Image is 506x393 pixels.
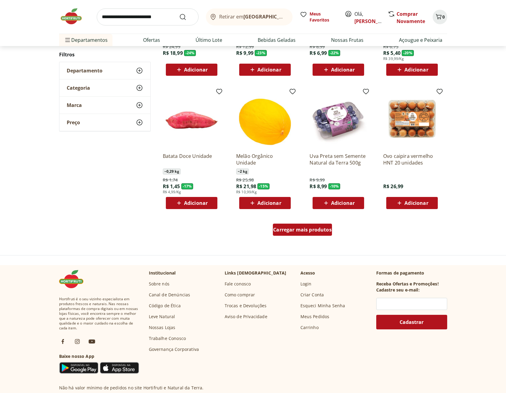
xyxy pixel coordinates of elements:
[163,190,181,195] span: R$ 4,99/Kg
[225,292,255,298] a: Como comprar
[225,314,267,320] a: Aviso de Privacidade
[400,320,424,325] span: Cadastrar
[67,85,90,91] span: Categoria
[149,314,175,320] a: Leve Natural
[163,90,220,148] img: Batata Doce Unidade
[257,183,270,189] span: - 15 %
[328,50,340,56] span: - 22 %
[354,18,394,25] a: [PERSON_NAME]
[163,168,181,175] span: ~ 0,29 kg
[273,224,332,238] a: Carregar mais produtos
[273,227,332,232] span: Carregar mais produtos
[310,153,367,166] a: Uva Preta sem Semente Natural da Terra 500g
[219,14,286,19] span: Retirar em
[59,338,66,345] img: fb
[59,97,150,114] button: Marca
[149,281,169,287] a: Sobre nós
[225,270,287,276] p: Links [DEMOGRAPHIC_DATA]
[163,50,183,56] span: R$ 18,99
[376,287,420,293] h3: Cadastre seu e-mail:
[166,197,217,209] button: Adicionar
[236,177,254,183] span: R$ 25,98
[236,183,256,190] span: R$ 21,98
[331,67,355,72] span: Adicionar
[236,90,294,148] img: Melão Orgânico Unidade
[236,168,249,175] span: ~ 2 kg
[236,153,294,166] a: Melão Orgânico Unidade
[310,50,327,56] span: R$ 6,99
[442,14,445,20] span: 0
[300,292,324,298] a: Criar Conta
[206,8,293,25] button: Retirar em[GEOGRAPHIC_DATA]/[GEOGRAPHIC_DATA]
[196,36,222,44] a: Último Lote
[59,353,139,359] h3: Baixe nosso App
[67,102,82,108] span: Marca
[149,270,176,276] p: Institucional
[179,13,194,21] button: Submit Search
[64,33,108,47] span: Departamentos
[163,153,220,166] a: Batata Doce Unidade
[310,11,337,23] span: Meus Favoritos
[163,183,180,190] span: R$ 1,45
[88,338,96,345] img: ytb
[383,50,400,56] span: R$ 5,40
[257,67,281,72] span: Adicionar
[404,201,428,205] span: Adicionar
[313,64,364,76] button: Adicionar
[383,44,398,50] span: R$ 6,75
[163,177,178,183] span: R$ 1,74
[255,50,267,56] span: - 23 %
[67,68,102,74] span: Departamento
[399,36,442,44] a: Açougue e Peixaria
[149,292,190,298] a: Canal de Denúncias
[97,8,199,25] input: search
[239,64,291,76] button: Adicionar
[313,197,364,209] button: Adicionar
[383,153,441,166] a: Ovo caipira vermelho HNT 20 unidades
[331,36,364,44] a: Nossas Frutas
[59,270,89,288] img: Hortifruti
[386,64,438,76] button: Adicionar
[59,362,99,374] img: Google Play Icon
[300,11,337,23] a: Meus Favoritos
[59,297,139,331] span: Hortifruti é o seu vizinho especialista em produtos frescos e naturais. Nas nossas plataformas de...
[149,335,186,341] a: Trabalhe Conosco
[59,385,204,391] p: Não há valor mínimo de pedidos no site Hortifruti e Natural da Terra.
[184,50,196,56] span: - 24 %
[300,303,345,309] a: Esqueci Minha Senha
[67,119,80,125] span: Preço
[310,44,325,50] span: R$ 8,99
[225,303,267,309] a: Trocas e Devoluções
[397,11,425,25] a: Comprar Novamente
[376,315,447,329] button: Cadastrar
[236,190,257,195] span: R$ 10,99/Kg
[257,201,281,205] span: Adicionar
[225,281,251,287] a: Fale conosco
[300,314,330,320] a: Meus Pedidos
[383,56,404,61] span: R$ 39,99/Kg
[386,197,438,209] button: Adicionar
[74,338,81,345] img: ig
[236,44,254,50] span: R$ 12,99
[143,36,160,44] a: Ofertas
[149,325,176,331] a: Nossas Lojas
[354,10,381,25] span: Olá,
[59,79,150,96] button: Categoria
[331,201,355,205] span: Adicionar
[236,50,253,56] span: R$ 9,99
[149,303,181,309] a: Código de Ética
[402,50,414,56] span: - 20 %
[404,67,428,72] span: Adicionar
[300,281,312,287] a: Login
[376,281,439,287] h3: Receba Ofertas e Promoções!
[310,183,327,190] span: R$ 8,99
[100,362,139,374] img: App Store Icon
[310,90,367,148] img: Uva Preta sem Semente Natural da Terra 500g
[300,270,315,276] p: Acesso
[383,90,441,148] img: Ovo caipira vermelho HNT 20 unidades
[59,62,150,79] button: Departamento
